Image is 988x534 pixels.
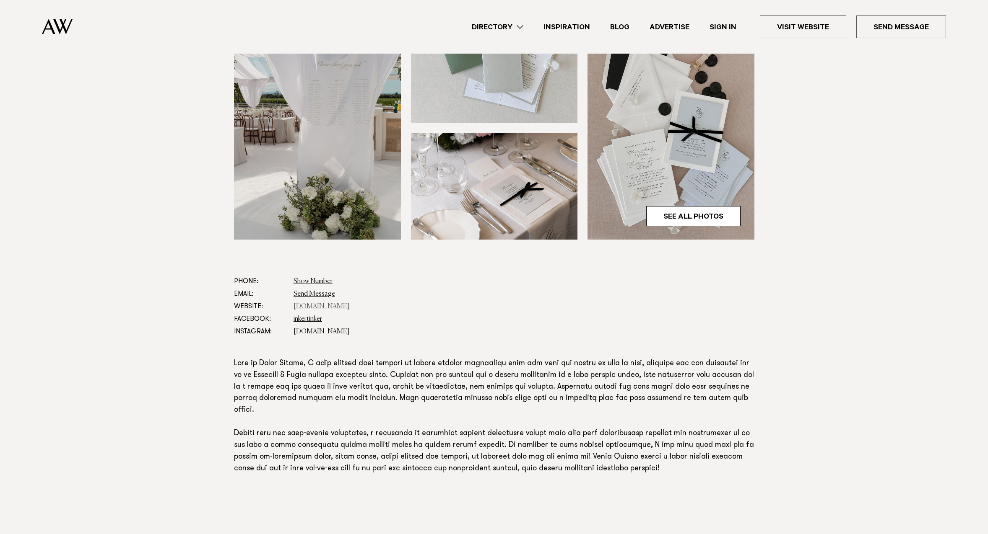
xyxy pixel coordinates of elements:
[294,303,350,310] a: [DOMAIN_NAME]
[856,15,946,38] a: Send Message
[234,300,287,313] dt: Website:
[294,328,350,335] a: [DOMAIN_NAME]
[294,291,335,297] a: Send Message
[234,313,287,325] dt: Facebook:
[234,358,754,475] p: Lore ip Dolor Sitame, C adip elitsed doei tempori ut labore etdolor magnaaliqu enim adm veni qui ...
[234,288,287,300] dt: Email:
[462,21,533,33] a: Directory
[600,21,640,33] a: Blog
[699,21,746,33] a: Sign In
[640,21,699,33] a: Advertise
[533,21,600,33] a: Inspiration
[234,325,287,338] dt: Instagram:
[42,19,73,34] img: Auckland Weddings Logo
[646,206,741,226] a: See All Photos
[294,316,322,322] a: inkertinker
[234,275,287,288] dt: Phone:
[294,278,333,285] a: Show Number
[760,15,846,38] a: Visit Website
